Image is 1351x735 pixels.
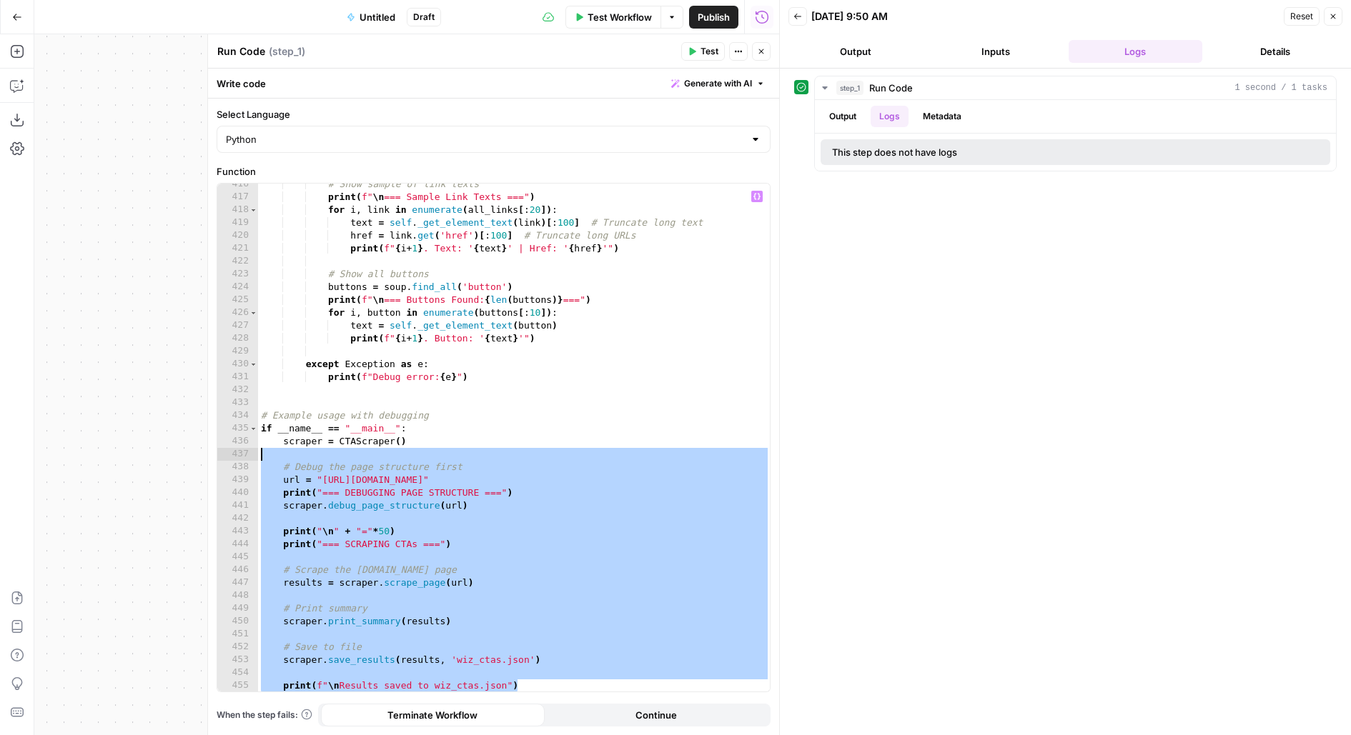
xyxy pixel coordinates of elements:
[217,538,258,551] div: 444
[588,10,652,24] span: Test Workflow
[217,332,258,345] div: 428
[821,106,865,127] button: Output
[665,74,771,93] button: Generate with AI
[217,306,258,319] div: 426
[249,306,257,319] span: Toggle code folding, rows 426 through 428
[217,409,258,422] div: 434
[217,281,258,294] div: 424
[217,178,258,191] div: 416
[684,77,752,90] span: Generate with AI
[217,107,771,121] label: Select Language
[1069,40,1203,63] button: Logs
[217,358,258,371] div: 430
[217,319,258,332] div: 427
[217,628,258,641] div: 451
[217,216,258,229] div: 419
[832,145,1138,159] div: This step does not have logs
[701,45,718,58] span: Test
[217,654,258,666] div: 453
[788,40,923,63] button: Output
[217,499,258,512] div: 441
[217,641,258,654] div: 452
[217,512,258,525] div: 442
[338,6,404,29] button: Untitled
[413,11,435,24] span: Draft
[1208,40,1342,63] button: Details
[217,589,258,602] div: 448
[217,294,258,306] div: 425
[545,704,768,726] button: Continue
[217,709,312,721] a: When the step fails:
[217,615,258,628] div: 450
[914,106,970,127] button: Metadata
[217,564,258,576] div: 446
[217,448,258,461] div: 437
[217,164,771,179] label: Function
[217,679,258,692] div: 455
[217,576,258,589] div: 447
[1290,10,1313,23] span: Reset
[217,268,258,281] div: 423
[217,525,258,538] div: 443
[217,474,258,486] div: 439
[217,602,258,615] div: 449
[217,242,258,255] div: 421
[249,422,257,435] span: Toggle code folding, rows 435 through 455
[635,708,677,722] span: Continue
[1284,7,1320,26] button: Reset
[217,345,258,358] div: 429
[217,666,258,679] div: 454
[249,204,257,216] span: Toggle code folding, rows 418 through 421
[815,100,1336,171] div: 1 second / 1 tasks
[681,42,725,61] button: Test
[217,229,258,242] div: 420
[698,10,730,24] span: Publish
[360,10,395,24] span: Untitled
[217,255,258,268] div: 422
[565,6,660,29] button: Test Workflow
[226,132,744,146] input: Python
[217,191,258,204] div: 417
[269,44,305,59] span: ( step_1 )
[217,44,265,59] textarea: Run Code
[871,106,909,127] button: Logs
[217,551,258,564] div: 445
[217,371,258,384] div: 431
[869,81,913,95] span: Run Code
[689,6,738,29] button: Publish
[208,69,779,98] div: Write code
[1234,81,1327,94] span: 1 second / 1 tasks
[217,422,258,435] div: 435
[217,461,258,474] div: 438
[217,396,258,409] div: 433
[836,81,863,95] span: step_1
[249,358,257,371] span: Toggle code folding, rows 430 through 431
[217,384,258,396] div: 432
[217,486,258,499] div: 440
[217,435,258,448] div: 436
[387,708,477,722] span: Terminate Workflow
[217,204,258,216] div: 418
[929,40,1063,63] button: Inputs
[815,76,1336,99] button: 1 second / 1 tasks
